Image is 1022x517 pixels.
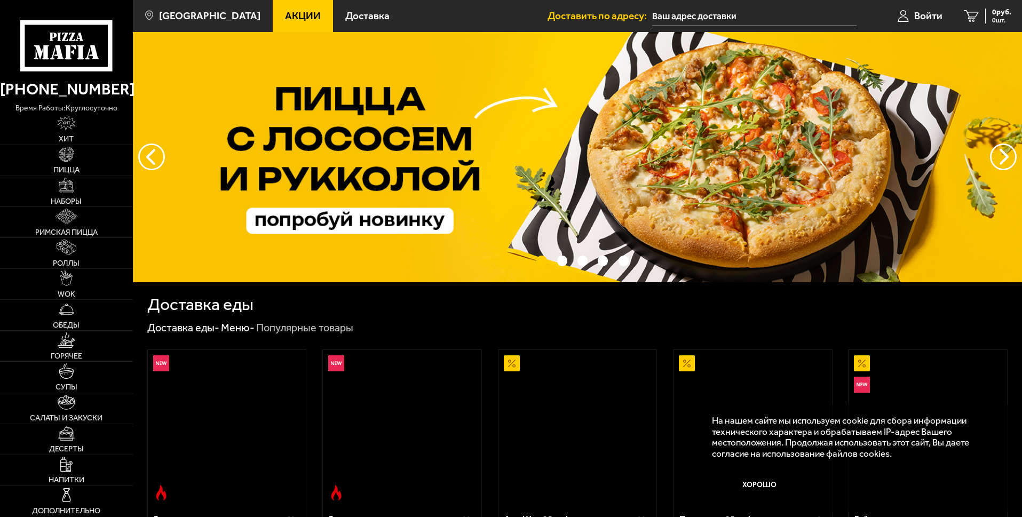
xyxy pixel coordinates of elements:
[854,377,870,393] img: Новинка
[674,350,832,506] a: АкционныйПепперони 25 см (толстое с сыром)
[652,6,857,26] input: Ваш адрес доставки
[147,296,253,313] h1: Доставка еды
[498,350,657,506] a: АкционныйАль-Шам 25 см (тонкое тесто)
[598,256,608,266] button: точки переключения
[59,135,74,143] span: Хит
[30,414,102,422] span: Салаты и закуски
[221,321,255,334] a: Меню-
[138,144,165,170] button: следующий
[990,144,1017,170] button: предыдущий
[328,355,344,371] img: Новинка
[345,11,390,21] span: Доставка
[992,9,1011,16] span: 0 руб.
[679,355,695,371] img: Акционный
[849,350,1007,506] a: АкционныйНовинкаВсё включено
[548,11,652,21] span: Доставить по адресу:
[56,383,77,391] span: Супы
[49,445,84,453] span: Десерты
[328,485,344,501] img: Острое блюдо
[147,321,219,334] a: Доставка еды-
[323,350,481,506] a: НовинкаОстрое блюдоРимская с мясным ассорти
[712,415,991,459] p: На нашем сайте мы используем cookie для сбора информации технического характера и обрабатываем IP...
[53,166,80,174] span: Пицца
[51,197,82,205] span: Наборы
[854,355,870,371] img: Акционный
[51,352,82,360] span: Горячее
[914,11,942,21] span: Войти
[256,321,353,335] div: Популярные товары
[148,350,306,506] a: НовинкаОстрое блюдоРимская с креветками
[32,507,100,515] span: Дополнительно
[35,228,98,236] span: Римская пицца
[53,259,80,267] span: Роллы
[159,11,260,21] span: [GEOGRAPHIC_DATA]
[49,476,84,484] span: Напитки
[536,256,546,266] button: точки переключения
[153,355,169,371] img: Новинка
[53,321,80,329] span: Обеды
[285,11,321,21] span: Акции
[712,470,808,502] button: Хорошо
[619,256,629,266] button: точки переключения
[58,290,75,298] span: WOK
[992,17,1011,23] span: 0 шт.
[577,256,588,266] button: точки переключения
[557,256,567,266] button: точки переключения
[504,355,520,371] img: Акционный
[153,485,169,501] img: Острое блюдо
